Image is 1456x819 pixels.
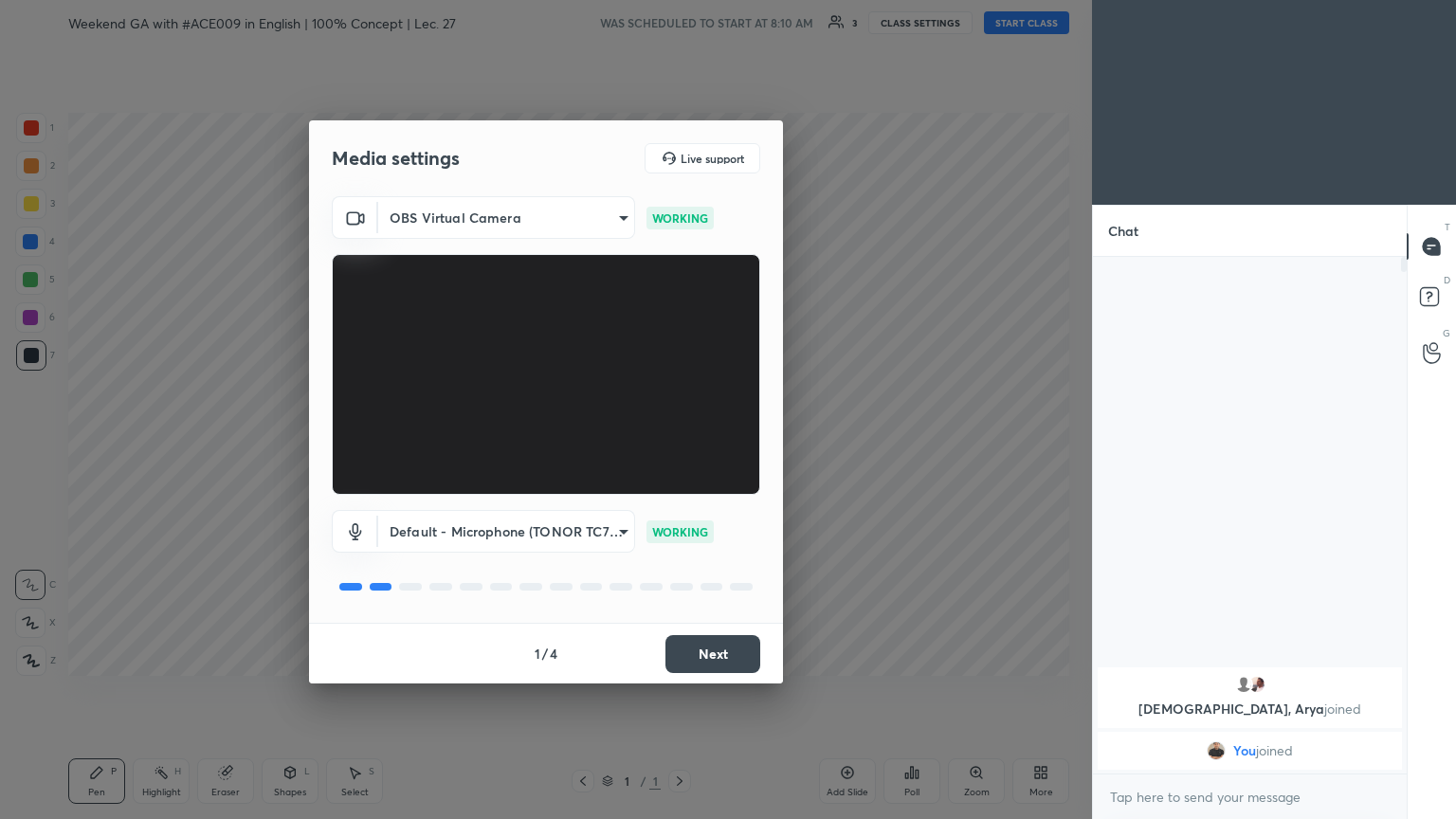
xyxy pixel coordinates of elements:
span: joined [1324,700,1361,718]
h4: 4 [550,644,557,664]
p: G [1443,326,1450,340]
p: D [1444,273,1450,287]
h4: 1 [535,644,540,664]
h5: Live support [681,153,744,164]
span: You [1233,743,1256,758]
img: default.png [1234,675,1253,694]
p: WORKING [652,523,708,540]
div: OBS Virtual Camera [378,196,635,239]
div: OBS Virtual Camera [378,510,635,553]
img: 3072685e79af4bee8efb648945ce733f.jpg [1207,741,1226,760]
span: joined [1256,743,1293,758]
h4: / [542,644,548,664]
img: 031e5d6df08244258ac4cfc497b28980.jpg [1247,675,1266,694]
div: grid [1093,664,1407,773]
button: Next [665,635,760,673]
h2: Media settings [332,146,460,171]
p: T [1445,220,1450,234]
p: WORKING [652,209,708,227]
p: [DEMOGRAPHIC_DATA], Arya [1109,701,1391,717]
p: Chat [1093,206,1154,256]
